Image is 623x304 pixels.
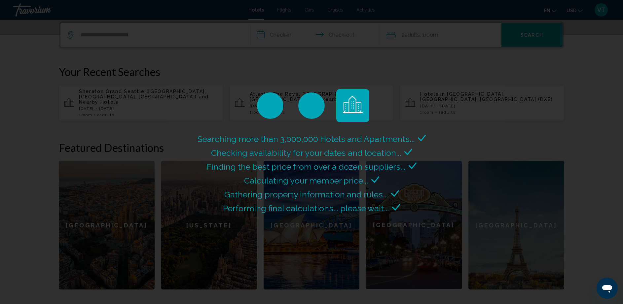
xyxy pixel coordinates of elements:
[597,278,618,299] iframe: Button to launch messaging window
[224,189,388,199] span: Gathering property information and rules...
[223,203,389,213] span: Performing final calculations... please wait...
[211,148,401,158] span: Checking availability for your dates and location...
[207,162,405,172] span: Finding the best price from over a dozen suppliers...
[198,134,415,144] span: Searching more than 3,000,000 Hotels and Apartments...
[244,176,368,186] span: Calculating your member price...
